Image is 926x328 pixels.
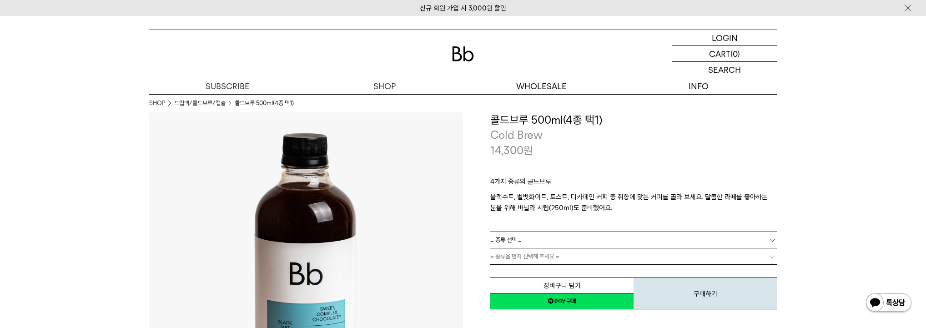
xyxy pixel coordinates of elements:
[865,293,912,314] img: 카카오톡 채널 1:1 채팅 버튼
[490,176,777,192] p: 4가지 종류의 콜드브루
[620,78,777,94] p: INFO
[712,30,738,45] p: LOGIN
[523,144,533,157] span: 원
[708,62,741,78] p: SEARCH
[490,293,634,309] a: 새창
[490,127,777,143] p: Cold Brew
[463,78,620,94] p: WHOLESALE
[672,46,777,62] a: CART (0)
[730,46,740,61] p: (0)
[490,143,533,158] p: 14,300
[149,78,306,94] a: SUBSCRIBE
[490,232,522,248] span: = 종류 선택 =
[452,46,474,61] img: 로고
[149,99,165,108] a: SHOP
[490,278,634,293] button: 장바구니 담기
[235,99,294,108] li: 콜드브루 500ml(4종 택1)
[490,248,559,264] span: = 종류을 먼저 선택해 주세요 =
[709,46,730,61] p: CART
[672,30,777,46] a: LOGIN
[420,4,506,12] a: 신규 회원 가입 시 3,000원 할인
[490,112,777,128] h3: 콜드브루 500ml(4종 택1)
[174,99,226,108] a: 드립백/콜드브루/캡슐
[634,278,777,309] button: 구매하기
[306,78,463,94] a: SHOP
[490,192,777,213] p: 블랙수트, 벨벳화이트, 토스트, 디카페인 커피 중 취향에 맞는 커피를 골라 보세요. 달콤한 라떼를 좋아하는 분을 위해 바닐라 시럽(250ml)도 준비했어요.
